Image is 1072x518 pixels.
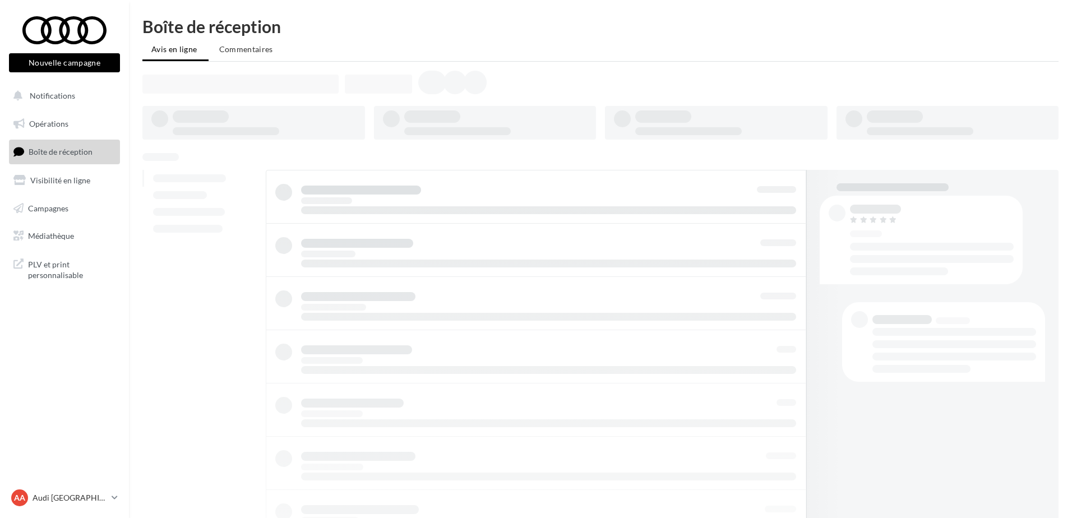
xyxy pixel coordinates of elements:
[7,169,122,192] a: Visibilité en ligne
[9,487,120,508] a: AA Audi [GEOGRAPHIC_DATA]
[7,224,122,248] a: Médiathèque
[28,203,68,212] span: Campagnes
[219,44,273,54] span: Commentaires
[7,112,122,136] a: Opérations
[7,197,122,220] a: Campagnes
[28,231,74,240] span: Médiathèque
[29,119,68,128] span: Opérations
[14,492,25,503] span: AA
[28,257,115,281] span: PLV et print personnalisable
[30,175,90,185] span: Visibilité en ligne
[29,147,93,156] span: Boîte de réception
[33,492,107,503] p: Audi [GEOGRAPHIC_DATA]
[7,252,122,285] a: PLV et print personnalisable
[30,91,75,100] span: Notifications
[9,53,120,72] button: Nouvelle campagne
[7,140,122,164] a: Boîte de réception
[7,84,118,108] button: Notifications
[142,18,1059,35] div: Boîte de réception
